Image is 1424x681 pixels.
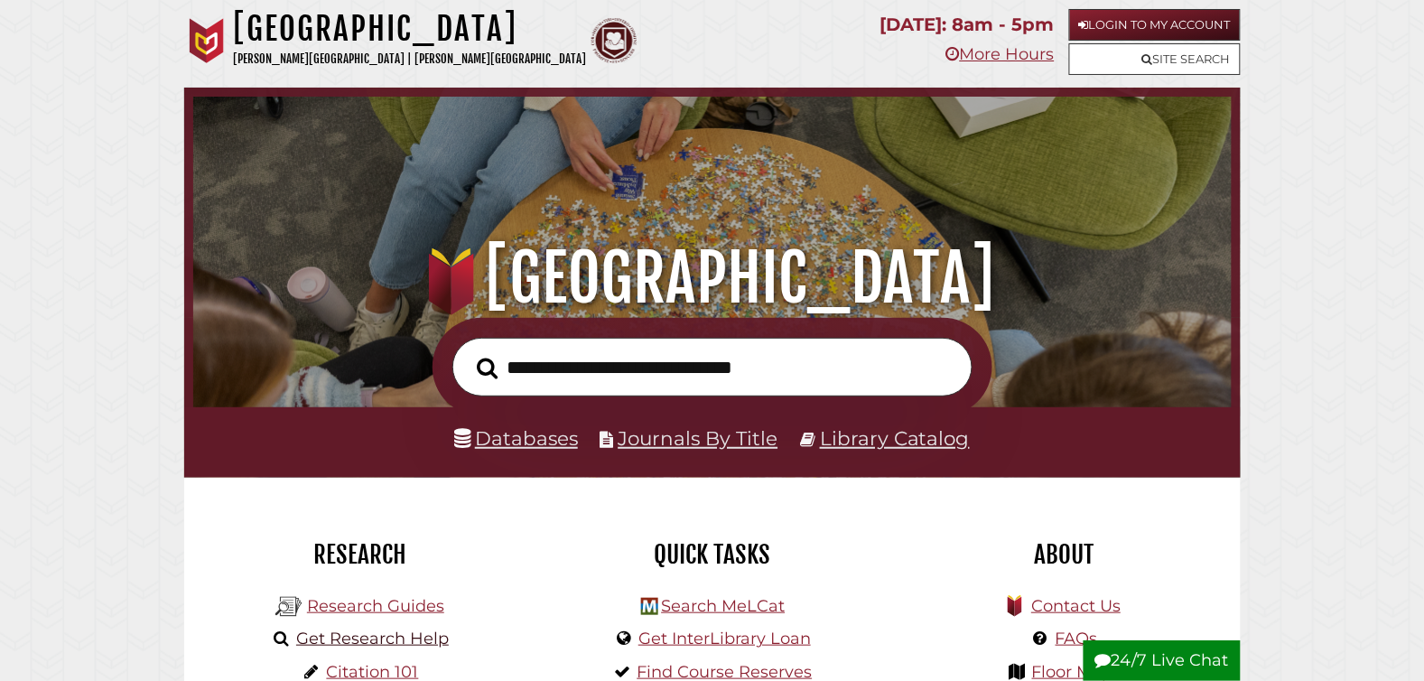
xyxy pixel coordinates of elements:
a: More Hours [946,44,1055,64]
h2: Quick Tasks [550,539,875,570]
a: Contact Us [1031,596,1121,616]
a: Databases [454,426,578,450]
img: Hekman Library Logo [641,598,658,615]
img: Calvin Theological Seminary [591,18,637,63]
a: Journals By Title [619,426,778,450]
h1: [GEOGRAPHIC_DATA] [234,9,587,49]
img: Hekman Library Logo [275,593,302,620]
a: Site Search [1069,43,1241,75]
a: Login to My Account [1069,9,1241,41]
p: [PERSON_NAME][GEOGRAPHIC_DATA] | [PERSON_NAME][GEOGRAPHIC_DATA] [234,49,587,70]
a: Get Research Help [296,629,449,648]
a: Search MeLCat [661,596,785,616]
h2: Research [198,539,523,570]
h1: [GEOGRAPHIC_DATA] [214,238,1210,318]
i: Search [478,357,498,379]
a: Library Catalog [820,426,970,450]
button: Search [469,352,507,385]
a: FAQs [1056,629,1098,648]
a: Get InterLibrary Loan [638,629,811,648]
a: Research Guides [307,596,444,616]
img: Calvin University [184,18,229,63]
p: [DATE]: 8am - 5pm [880,9,1055,41]
h2: About [902,539,1227,570]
